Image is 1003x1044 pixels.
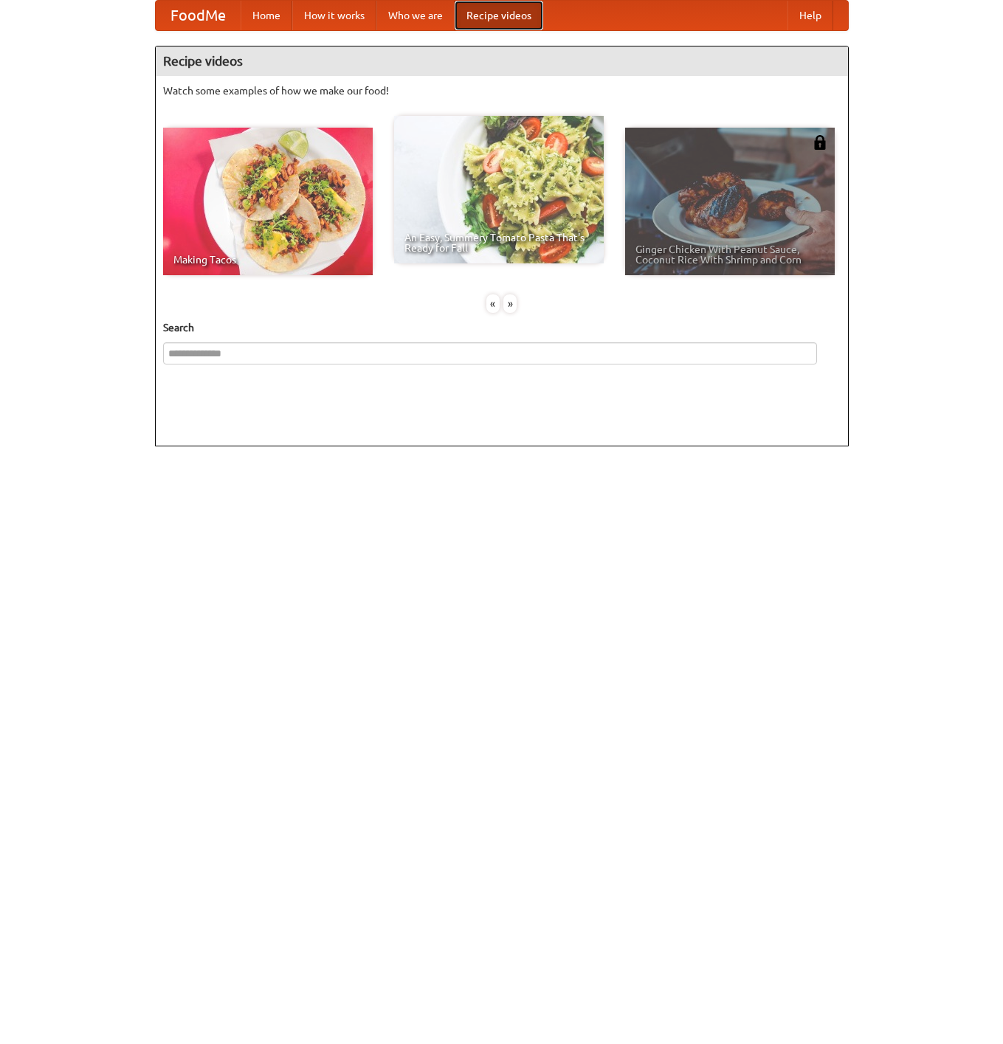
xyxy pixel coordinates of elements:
a: Making Tacos [163,128,373,275]
a: Home [241,1,292,30]
span: Making Tacos [173,255,362,265]
a: Who we are [376,1,455,30]
a: Help [787,1,833,30]
a: Recipe videos [455,1,543,30]
a: FoodMe [156,1,241,30]
img: 483408.png [813,135,827,150]
span: An Easy, Summery Tomato Pasta That's Ready for Fall [404,232,593,253]
div: » [503,294,517,313]
a: How it works [292,1,376,30]
a: An Easy, Summery Tomato Pasta That's Ready for Fall [394,116,604,263]
h4: Recipe videos [156,46,848,76]
p: Watch some examples of how we make our food! [163,83,841,98]
h5: Search [163,320,841,335]
div: « [486,294,500,313]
